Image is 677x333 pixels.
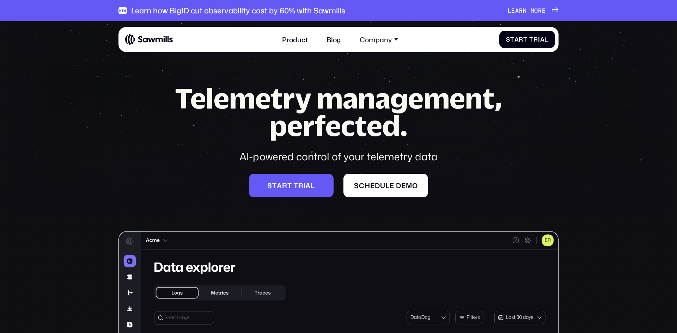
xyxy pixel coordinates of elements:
span: e [511,7,515,14]
span: t [510,36,514,43]
span: a [277,181,282,190]
span: l [311,181,315,190]
span: o [412,181,418,190]
span: e [401,181,406,190]
a: Scheduledemo [343,174,428,197]
span: t [294,181,298,190]
span: T [529,36,533,43]
span: e [542,7,546,14]
span: c [359,181,365,190]
span: S [267,181,272,190]
span: S [506,36,510,43]
span: t [287,181,292,190]
span: a [515,7,519,14]
span: n [523,7,527,14]
a: Blog [322,30,346,49]
a: StartTrial [499,31,555,48]
span: a [540,36,545,43]
span: m [531,7,535,14]
span: t [272,181,277,190]
span: L [508,7,512,14]
span: h [365,181,370,190]
a: Product [277,30,313,49]
div: Learn how BigID cut observability cost by 60% with Sawmills [131,6,345,15]
span: i [538,36,540,43]
div: AI-powered control of your telemetry data [159,149,518,164]
span: m [406,181,412,190]
span: e [370,181,375,190]
h1: Telemetry management, perfected. [159,85,518,140]
span: r [282,181,287,190]
span: r [519,7,523,14]
div: Company [354,30,403,49]
span: e [390,181,394,190]
a: Learnmore [508,7,559,14]
span: d [396,181,401,190]
span: r [298,181,304,190]
span: d [375,181,380,190]
span: r [538,7,542,14]
span: r [533,36,538,43]
span: t [523,36,527,43]
span: u [380,181,385,190]
span: l [385,181,390,190]
span: a [305,181,311,190]
span: o [534,7,538,14]
span: i [304,181,306,190]
span: S [354,181,359,190]
a: Starttrial [249,174,334,197]
div: Company [360,35,392,43]
span: r [519,36,523,43]
span: l [544,36,548,43]
span: a [514,36,519,43]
